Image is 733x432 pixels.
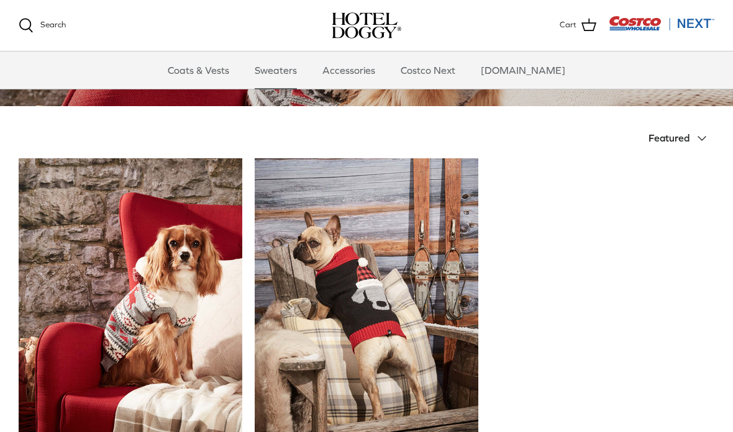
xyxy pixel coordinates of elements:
span: Search [40,20,66,29]
a: Coats & Vests [157,52,240,89]
a: hoteldoggy.com hoteldoggycom [332,12,401,38]
a: Cart [560,17,596,34]
span: Featured [649,132,690,143]
a: Accessories [311,52,386,89]
span: Cart [560,19,576,32]
a: Costco Next [389,52,467,89]
a: Search [19,18,66,33]
img: Costco Next [609,16,714,31]
button: Featured [649,125,714,152]
a: [DOMAIN_NAME] [470,52,576,89]
img: hoteldoggycom [332,12,401,38]
a: Sweaters [244,52,308,89]
a: Visit Costco Next [609,24,714,33]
